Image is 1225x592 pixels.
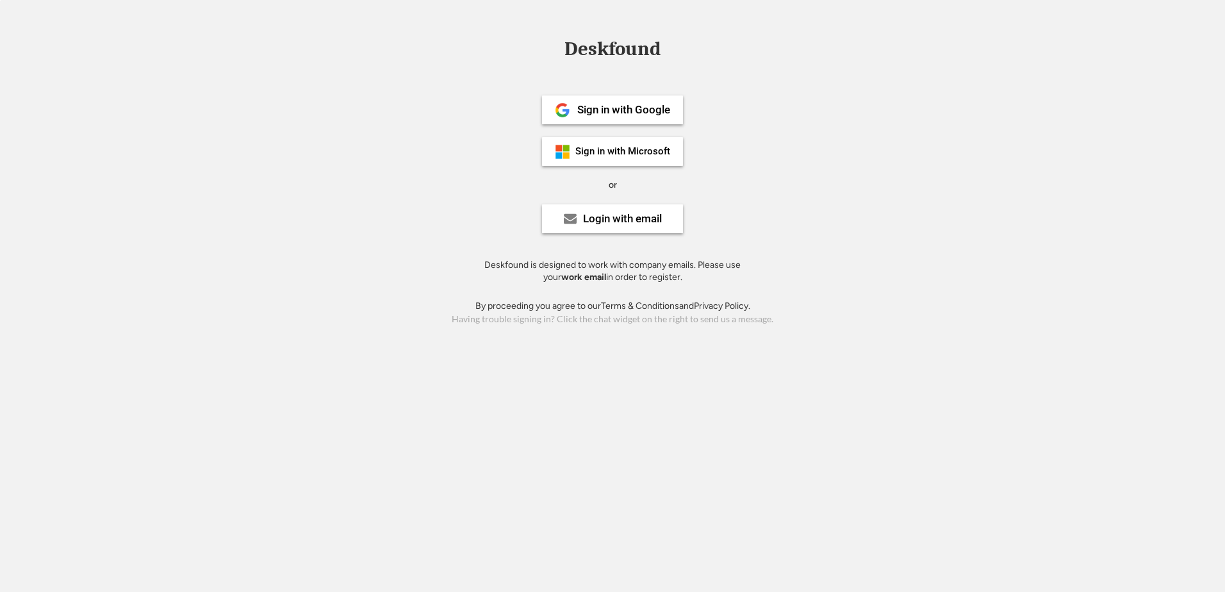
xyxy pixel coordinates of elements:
img: ms-symbollockup_mssymbol_19.png [555,144,570,160]
div: Deskfound [558,39,667,59]
div: Login with email [583,213,662,224]
a: Privacy Policy. [694,300,750,311]
strong: work email [561,272,606,283]
div: Sign in with Microsoft [575,147,670,156]
div: Deskfound is designed to work with company emails. Please use your in order to register. [468,259,757,284]
div: By proceeding you agree to our and [475,300,750,313]
div: or [609,179,617,192]
a: Terms & Conditions [601,300,679,311]
img: 1024px-Google__G__Logo.svg.png [555,103,570,118]
div: Sign in with Google [577,104,670,115]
